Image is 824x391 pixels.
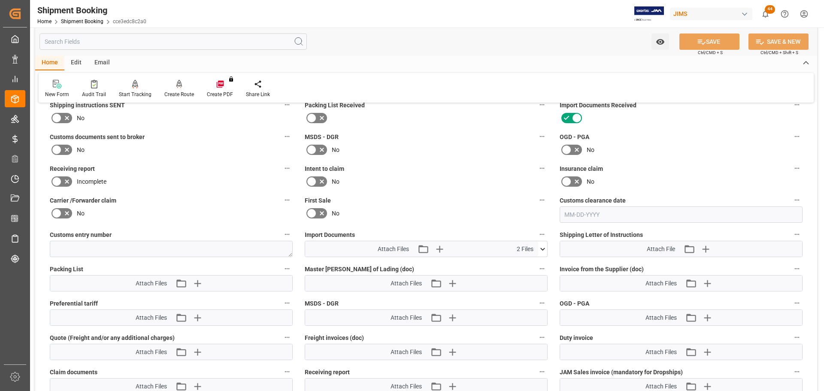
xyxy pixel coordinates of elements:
button: Packing List Received [536,99,548,110]
span: MSDS - DGR [305,299,339,308]
button: JAM Sales invoice (mandatory for Dropships) [791,366,803,377]
span: Import Documents [305,230,355,239]
span: First Sale [305,196,331,205]
span: No [587,177,594,186]
button: Duty invoice [791,332,803,343]
span: Attach Files [645,313,677,322]
button: Receiving report [536,366,548,377]
button: Help Center [775,4,794,24]
span: Attach Files [378,245,409,254]
span: Shipping Letter of Instructions [560,230,643,239]
button: OGD - PGA [791,297,803,309]
input: MM-DD-YYYY [560,206,803,223]
span: No [332,177,339,186]
span: JAM Sales invoice (mandatory for Dropships) [560,368,683,377]
button: Packing List [282,263,293,274]
button: Freight invoices (doc) [536,332,548,343]
div: Audit Trail [82,91,106,98]
button: OGD - PGA [791,131,803,142]
span: No [77,209,85,218]
span: Intent to claim [305,164,344,173]
span: No [77,145,85,155]
button: Insurance claim [791,163,803,174]
span: Shipping instructions SENT [50,101,125,110]
span: Attach Files [645,382,677,391]
button: Customs entry number [282,229,293,240]
span: Customs documents sent to broker [50,133,145,142]
a: Home [37,18,51,24]
span: Receiving report [305,368,350,377]
button: Shipping Letter of Instructions [791,229,803,240]
div: Edit [64,56,88,70]
div: Home [35,56,64,70]
span: Import Documents Received [560,101,636,110]
span: OGD - PGA [560,133,589,142]
span: Receiving report [50,164,95,173]
div: New Form [45,91,69,98]
button: show 44 new notifications [756,4,775,24]
span: OGD - PGA [560,299,589,308]
button: JIMS [670,6,756,22]
button: Intent to claim [536,163,548,174]
button: Master [PERSON_NAME] of Lading (doc) [536,263,548,274]
span: Master [PERSON_NAME] of Lading (doc) [305,265,414,274]
span: Attach Files [136,279,167,288]
button: Shipping instructions SENT [282,99,293,110]
span: Attach Files [391,382,422,391]
span: Attach Files [391,313,422,322]
span: No [77,114,85,123]
span: Attach File [647,245,675,254]
span: Preferential tariff [50,299,98,308]
span: Invoice from the Supplier (doc) [560,265,644,274]
div: Shipment Booking [37,4,146,17]
button: MSDS - DGR [536,131,548,142]
span: No [332,209,339,218]
span: Incomplete [77,177,106,186]
span: 44 [765,5,775,14]
span: Freight invoices (doc) [305,333,364,343]
span: Attach Files [645,279,677,288]
span: Ctrl/CMD + Shift + S [760,49,798,56]
span: Insurance claim [560,164,603,173]
button: Customs documents sent to broker [282,131,293,142]
div: Start Tracking [119,91,151,98]
input: Search Fields [39,33,307,50]
span: Customs entry number [50,230,112,239]
span: Attach Files [136,382,167,391]
span: Attach Files [391,348,422,357]
span: Attach Files [136,348,167,357]
button: open menu [651,33,669,50]
span: Carrier /Forwarder claim [50,196,116,205]
span: Packing List [50,265,83,274]
button: Carrier /Forwarder claim [282,194,293,206]
button: Preferential tariff [282,297,293,309]
button: First Sale [536,194,548,206]
div: JIMS [670,8,752,20]
div: Email [88,56,116,70]
button: SAVE [679,33,739,50]
span: No [587,145,594,155]
button: MSDS - DGR [536,297,548,309]
button: Import Documents Received [791,99,803,110]
span: 2 Files [517,245,533,254]
div: Share Link [246,91,270,98]
span: No [332,145,339,155]
button: Claim documents [282,366,293,377]
button: Import Documents [536,229,548,240]
span: Attach Files [645,348,677,357]
span: Attach Files [136,313,167,322]
button: SAVE & NEW [748,33,809,50]
span: Packing List Received [305,101,365,110]
span: Quote (Freight and/or any additional charges) [50,333,175,343]
button: Receiving report [282,163,293,174]
img: Exertis%20JAM%20-%20Email%20Logo.jpg_1722504956.jpg [634,6,664,21]
button: Quote (Freight and/or any additional charges) [282,332,293,343]
span: Claim documents [50,368,97,377]
div: Create Route [164,91,194,98]
span: Customs clearance date [560,196,626,205]
a: Shipment Booking [61,18,103,24]
span: MSDS - DGR [305,133,339,142]
button: Invoice from the Supplier (doc) [791,263,803,274]
span: Duty invoice [560,333,593,343]
span: Attach Files [391,279,422,288]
